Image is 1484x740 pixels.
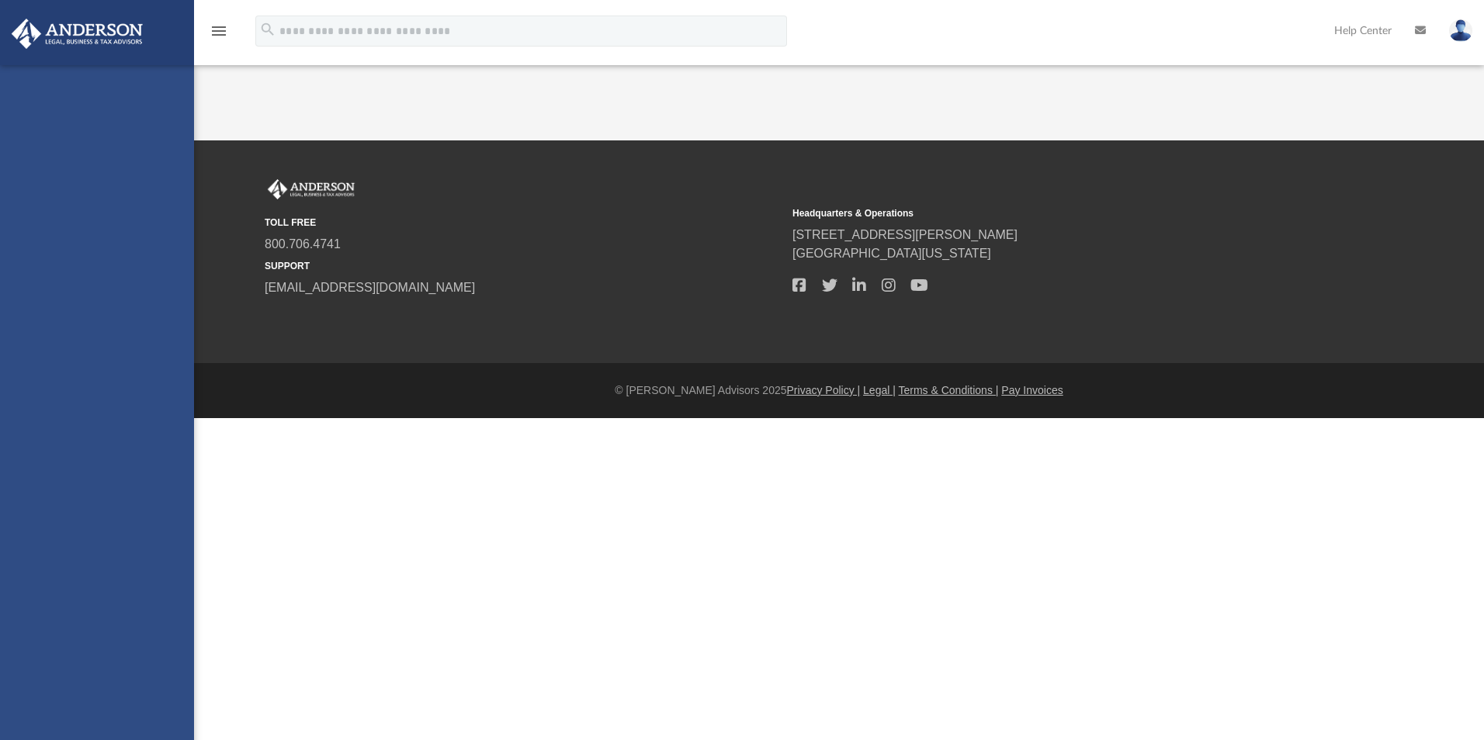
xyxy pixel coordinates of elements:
small: SUPPORT [265,259,782,273]
a: [EMAIL_ADDRESS][DOMAIN_NAME] [265,281,475,294]
i: search [259,21,276,38]
img: Anderson Advisors Platinum Portal [7,19,147,49]
a: 800.706.4741 [265,237,341,251]
small: Headquarters & Operations [792,206,1309,220]
img: User Pic [1449,19,1472,42]
i: menu [210,22,228,40]
div: © [PERSON_NAME] Advisors 2025 [194,382,1484,399]
a: Privacy Policy | [787,384,861,396]
a: Pay Invoices [1001,384,1063,396]
a: [STREET_ADDRESS][PERSON_NAME] [792,228,1018,241]
small: TOLL FREE [265,216,782,230]
a: Terms & Conditions | [899,384,999,396]
a: menu [210,29,228,40]
a: [GEOGRAPHIC_DATA][US_STATE] [792,247,991,260]
a: Legal | [863,384,896,396]
img: Anderson Advisors Platinum Portal [265,179,358,199]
